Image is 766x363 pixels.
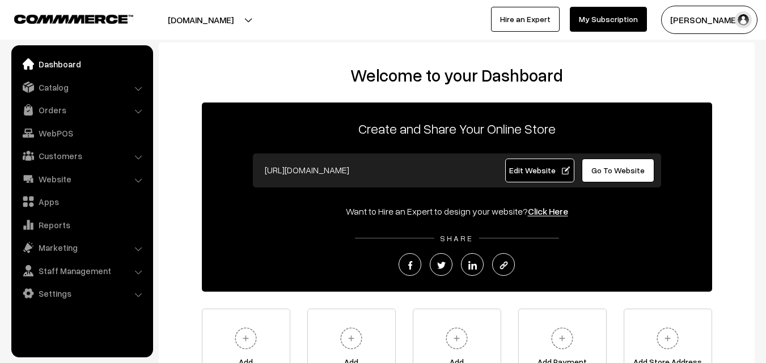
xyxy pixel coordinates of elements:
a: My Subscription [570,7,647,32]
a: COMMMERCE [14,11,113,25]
button: [PERSON_NAME] [661,6,757,34]
span: Edit Website [509,165,570,175]
a: Marketing [14,237,149,258]
a: Go To Website [582,159,655,182]
a: Hire an Expert [491,7,560,32]
a: Website [14,169,149,189]
img: plus.svg [652,323,683,354]
a: Staff Management [14,260,149,281]
img: plus.svg [336,323,367,354]
a: Edit Website [505,159,574,182]
div: Want to Hire an Expert to design your website? [202,204,712,218]
img: COMMMERCE [14,15,133,23]
a: Click Here [528,206,568,217]
a: Dashboard [14,54,149,74]
p: Create and Share Your Online Store [202,118,712,139]
span: Go To Website [591,165,645,175]
a: Apps [14,191,149,212]
a: Settings [14,283,149,304]
img: plus.svg [230,323,261,354]
a: Customers [14,146,149,166]
a: Catalog [14,77,149,97]
img: user [735,11,752,28]
a: Orders [14,100,149,120]
a: Reports [14,215,149,235]
h2: Welcome to your Dashboard [170,65,743,86]
img: plus.svg [547,323,578,354]
button: [DOMAIN_NAME] [128,6,273,34]
a: WebPOS [14,123,149,143]
span: SHARE [434,233,479,243]
img: plus.svg [441,323,472,354]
